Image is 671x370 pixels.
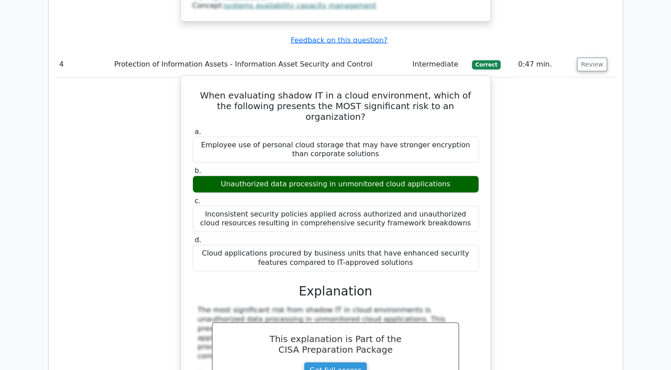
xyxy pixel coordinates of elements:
div: Concept: [192,1,479,11]
span: d. [195,236,201,244]
a: Feedback on this question? [290,36,387,44]
a: systems availability capacity management [224,1,376,10]
div: Employee use of personal cloud storage that may have stronger encryption than corporate solutions [192,137,479,163]
td: Protection of Information Assets - Information Asset Security and Control [110,52,409,77]
h3: Explanation [198,284,474,299]
button: Review [577,58,607,71]
td: Intermediate [409,52,468,77]
span: c. [195,197,201,205]
span: b. [195,166,201,175]
div: Inconsistent security policies applied across authorized and unauthorized cloud resources resulti... [192,206,479,232]
td: 0:47 min. [514,52,573,77]
td: 4 [56,52,111,77]
span: a. [195,127,201,136]
h5: When evaluating shadow IT in a cloud environment, which of the following presents the MOST signif... [192,90,480,122]
div: Unauthorized data processing in unmonitored cloud applications [192,176,479,193]
span: Correct [472,60,501,69]
div: Cloud applications procured by business units that have enhanced security features compared to IT... [192,245,479,272]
